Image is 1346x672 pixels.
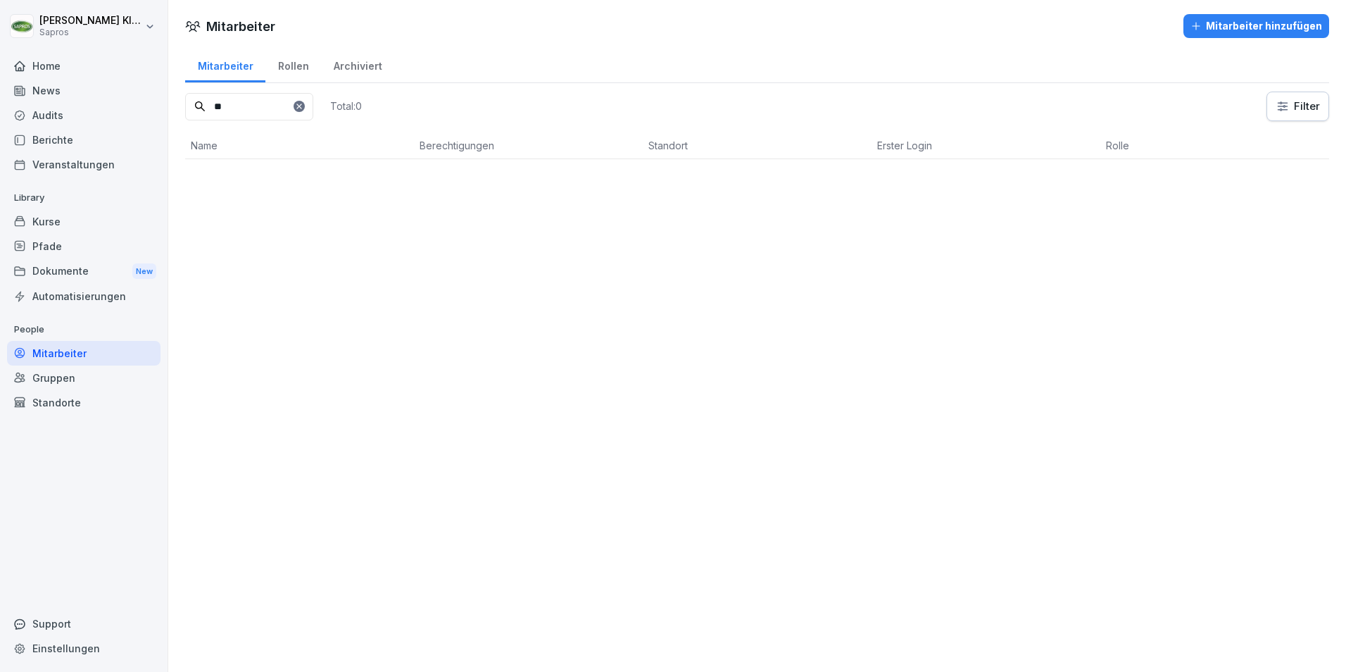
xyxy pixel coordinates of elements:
p: Total: 0 [330,99,362,113]
a: Kurse [7,209,161,234]
div: Filter [1276,99,1320,113]
th: Berechtigungen [414,132,643,159]
div: Mitarbeiter hinzufügen [1190,18,1322,34]
a: Home [7,54,161,78]
div: New [132,263,156,280]
a: Pfade [7,234,161,259]
th: Standort [643,132,872,159]
a: Veranstaltungen [7,152,161,177]
p: People [7,318,161,341]
th: Name [185,132,414,159]
p: Sapros [39,27,142,37]
a: DokumenteNew [7,259,161,285]
div: Support [7,611,161,636]
button: Filter [1267,92,1328,120]
th: Erster Login [872,132,1100,159]
p: [PERSON_NAME] Kleinbeck [39,15,142,27]
h1: Mitarbeiter [206,17,275,36]
a: Gruppen [7,366,161,390]
a: Audits [7,103,161,127]
a: Standorte [7,390,161,415]
div: Dokumente [7,259,161,285]
a: Mitarbeiter [185,46,265,82]
p: Library [7,187,161,209]
button: Mitarbeiter hinzufügen [1183,14,1329,38]
a: Archiviert [321,46,394,82]
a: Mitarbeiter [7,341,161,366]
a: Einstellungen [7,636,161,661]
a: Rollen [265,46,321,82]
a: Berichte [7,127,161,152]
a: Automatisierungen [7,284,161,309]
a: News [7,78,161,103]
th: Rolle [1100,132,1329,159]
